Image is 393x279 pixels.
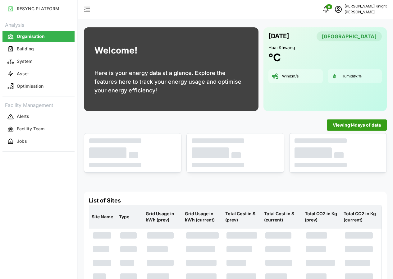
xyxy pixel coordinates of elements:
[89,197,382,205] h4: List of Sites
[327,119,387,131] button: Viewing14days of data
[342,206,380,228] p: Total CO2 in Kg (current)
[17,6,59,12] p: RESYNC PLATFORM
[2,2,75,15] a: RESYNC PLATFORM
[17,33,45,40] p: Organisation
[94,44,137,57] h1: Welcome!
[17,113,29,119] p: Alerts
[2,100,75,109] p: Facility Management
[304,206,340,228] p: Total CO2 in Kg (prev)
[332,3,345,16] button: schedule
[2,56,75,67] button: System
[2,81,75,92] button: Optimisation
[17,71,29,77] p: Asset
[345,3,387,9] p: [PERSON_NAME] Knight
[2,43,75,54] button: Building
[2,20,75,29] p: Analysis
[17,58,32,64] p: System
[17,126,44,132] p: Facility Team
[224,206,260,228] p: Total Cost in $ (prev)
[333,120,381,130] span: Viewing 14 days of data
[17,83,43,89] p: Optimisation
[144,206,181,228] p: Grid Usage in kWh (prev)
[322,32,377,41] span: [GEOGRAPHIC_DATA]
[2,30,75,43] a: Organisation
[2,111,75,122] button: Alerts
[2,67,75,80] a: Asset
[2,43,75,55] a: Building
[263,206,301,228] p: Total Cost in $ (current)
[328,5,330,9] span: 0
[94,69,248,95] p: Here is your energy data at a glance. Explore the features here to track your energy usage and op...
[2,68,75,79] button: Asset
[2,31,75,42] button: Organisation
[345,9,387,15] p: [PERSON_NAME]
[282,74,299,79] p: Wind: m/s
[2,110,75,123] a: Alerts
[268,31,289,41] p: [DATE]
[268,51,281,64] h1: °C
[2,55,75,67] a: System
[2,123,75,135] button: Facility Team
[184,206,222,228] p: Grid Usage in kWh (current)
[118,209,142,225] p: Type
[17,138,27,144] p: Jobs
[2,123,75,135] a: Facility Team
[2,136,75,147] button: Jobs
[341,74,362,79] p: Humidity: %
[268,44,382,51] p: Huai Khwang
[320,3,332,16] button: notifications
[2,135,75,148] a: Jobs
[2,3,75,14] button: RESYNC PLATFORM
[17,46,34,52] p: Building
[90,209,115,225] p: Site Name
